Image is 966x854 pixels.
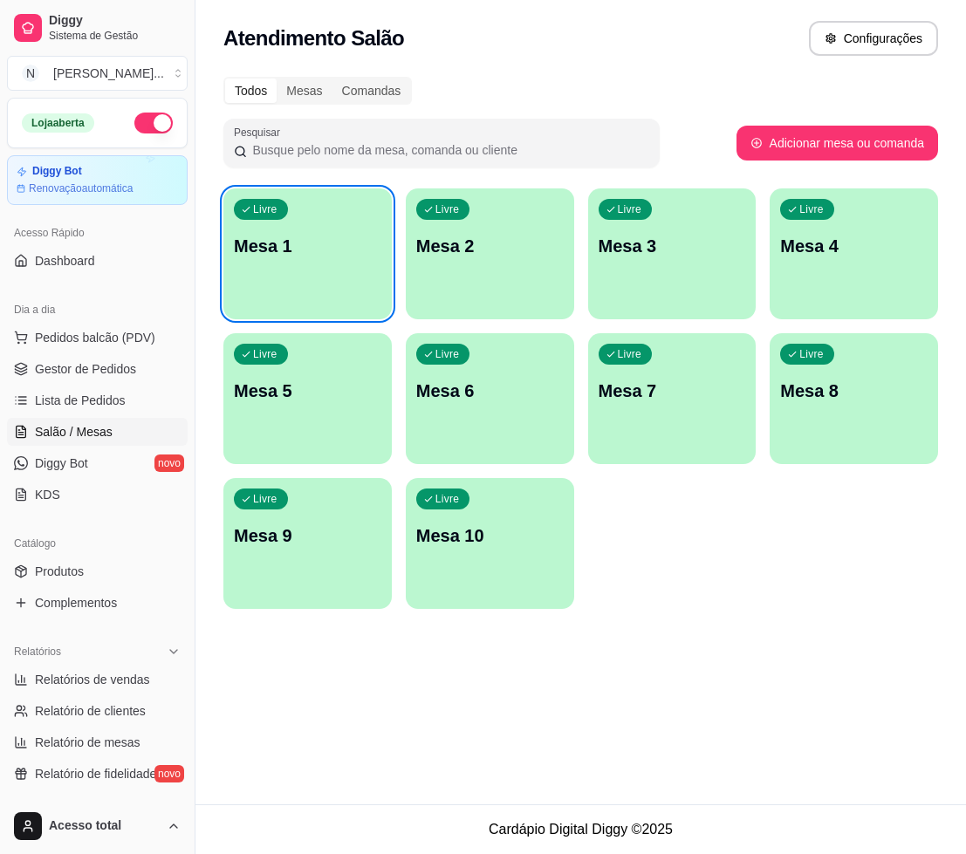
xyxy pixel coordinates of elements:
[35,360,136,378] span: Gestor de Pedidos
[7,7,188,49] a: DiggySistema de Gestão
[7,481,188,509] a: KDS
[234,379,381,403] p: Mesa 5
[799,347,824,361] p: Livre
[7,805,188,847] button: Acesso total
[35,454,88,472] span: Diggy Bot
[35,563,84,580] span: Produtos
[7,449,188,477] a: Diggy Botnovo
[247,141,649,159] input: Pesquisar
[809,21,938,56] button: Configurações
[406,333,574,464] button: LivreMesa 6
[223,188,392,319] button: LivreMesa 1
[195,804,966,854] footer: Cardápio Digital Diggy © 2025
[253,202,277,216] p: Livre
[277,79,332,103] div: Mesas
[618,202,642,216] p: Livre
[7,386,188,414] a: Lista de Pedidos
[14,645,61,659] span: Relatórios
[35,486,60,503] span: KDS
[32,165,82,178] article: Diggy Bot
[736,126,938,161] button: Adicionar mesa ou comanda
[7,529,188,557] div: Catálogo
[780,379,928,403] p: Mesa 8
[35,702,146,720] span: Relatório de clientes
[49,818,160,834] span: Acesso total
[223,478,392,609] button: LivreMesa 9
[7,247,188,275] a: Dashboard
[253,492,277,506] p: Livre
[7,324,188,352] button: Pedidos balcão (PDV)
[7,155,188,205] a: Diggy BotRenovaçãoautomática
[588,333,757,464] button: LivreMesa 7
[35,671,150,688] span: Relatórios de vendas
[770,333,938,464] button: LivreMesa 8
[770,188,938,319] button: LivreMesa 4
[416,379,564,403] p: Mesa 6
[618,347,642,361] p: Livre
[35,329,155,346] span: Pedidos balcão (PDV)
[35,392,126,409] span: Lista de Pedidos
[35,423,113,441] span: Salão / Mesas
[35,734,140,751] span: Relatório de mesas
[7,557,188,585] a: Produtos
[22,113,94,133] div: Loja aberta
[7,296,188,324] div: Dia a dia
[225,79,277,103] div: Todos
[223,24,404,52] h2: Atendimento Salão
[7,418,188,446] a: Salão / Mesas
[134,113,173,133] button: Alterar Status
[599,234,746,258] p: Mesa 3
[780,234,928,258] p: Mesa 4
[35,765,156,782] span: Relatório de fidelidade
[53,65,164,82] div: [PERSON_NAME] ...
[253,347,277,361] p: Livre
[416,523,564,548] p: Mesa 10
[234,523,381,548] p: Mesa 9
[7,355,188,383] a: Gestor de Pedidos
[416,234,564,258] p: Mesa 2
[35,252,95,270] span: Dashboard
[234,234,381,258] p: Mesa 1
[35,594,117,611] span: Complementos
[22,65,39,82] span: N
[7,56,188,91] button: Select a team
[29,181,133,195] article: Renovação automática
[799,202,824,216] p: Livre
[332,79,411,103] div: Comandas
[406,188,574,319] button: LivreMesa 2
[49,13,181,29] span: Diggy
[599,379,746,403] p: Mesa 7
[435,347,460,361] p: Livre
[7,728,188,756] a: Relatório de mesas
[234,125,286,140] label: Pesquisar
[7,760,188,788] a: Relatório de fidelidadenovo
[223,333,392,464] button: LivreMesa 5
[406,478,574,609] button: LivreMesa 10
[588,188,757,319] button: LivreMesa 3
[7,666,188,693] a: Relatórios de vendas
[7,589,188,617] a: Complementos
[435,202,460,216] p: Livre
[7,219,188,247] div: Acesso Rápido
[435,492,460,506] p: Livre
[49,29,181,43] span: Sistema de Gestão
[7,697,188,725] a: Relatório de clientes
